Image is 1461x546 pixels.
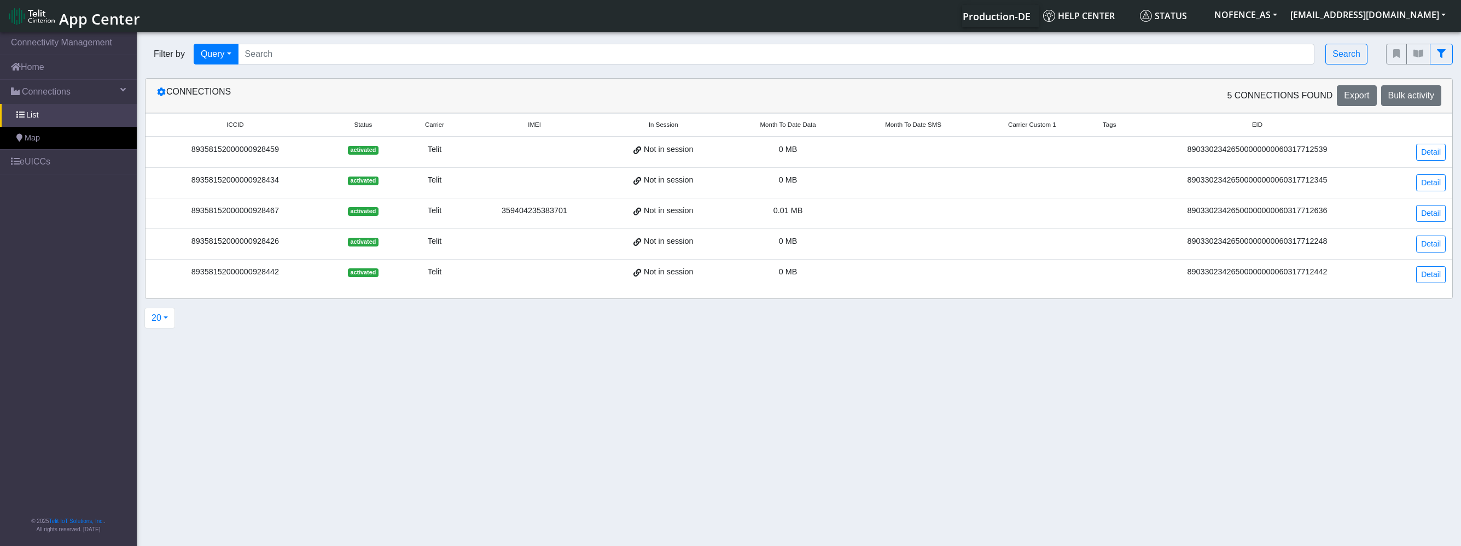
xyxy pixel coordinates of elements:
[1039,5,1136,27] a: Help center
[152,266,318,278] div: 89358152000000928442
[59,9,140,29] span: App Center
[348,207,378,216] span: activated
[644,144,693,156] span: Not in session
[1208,5,1284,25] button: NOFENCE_AS
[49,518,104,524] a: Telit IoT Solutions, Inc.
[238,44,1315,64] input: Search...
[148,85,799,106] div: Connections
[779,237,798,245] span: 0 MB
[408,236,461,248] div: Telit
[1416,236,1446,253] a: Detail
[22,85,71,98] span: Connections
[1416,174,1446,191] a: Detail
[408,205,461,217] div: Telit
[963,10,1031,23] span: Production-DE
[1381,85,1441,106] button: Bulk activity
[1140,10,1152,22] img: status.svg
[1136,5,1208,27] a: Status
[408,144,461,156] div: Telit
[1137,236,1377,248] div: 89033023426500000000060317712248
[1416,266,1446,283] a: Detail
[26,109,38,121] span: List
[1137,174,1377,186] div: 89033023426500000000060317712345
[1140,10,1187,22] span: Status
[194,44,238,64] button: Query
[425,120,444,130] span: Carrier
[408,266,461,278] div: Telit
[528,120,541,130] span: IMEI
[1227,89,1332,102] span: 5 Connections found
[144,308,175,328] button: 20
[9,4,138,28] a: App Center
[644,205,693,217] span: Not in session
[1344,91,1369,100] span: Export
[1137,266,1377,278] div: 89033023426500000000060317712442
[348,146,378,155] span: activated
[1416,144,1446,161] a: Detail
[408,174,461,186] div: Telit
[152,205,318,217] div: 89358152000000928467
[644,236,693,248] span: Not in session
[25,132,40,144] span: Map
[644,266,693,278] span: Not in session
[152,236,318,248] div: 89358152000000928426
[649,120,678,130] span: In Session
[779,145,798,154] span: 0 MB
[779,267,798,276] span: 0 MB
[145,48,194,61] span: Filter by
[9,8,55,25] img: logo-telit-cinterion-gw-new.png
[779,175,798,184] span: 0 MB
[1388,91,1434,100] span: Bulk activity
[1284,5,1452,25] button: [EMAIL_ADDRESS][DOMAIN_NAME]
[1043,10,1115,22] span: Help center
[1043,10,1055,22] img: knowledge.svg
[760,120,816,130] span: Month To Date Data
[354,120,372,130] span: Status
[1337,85,1376,106] button: Export
[348,177,378,185] span: activated
[348,238,378,246] span: activated
[1386,44,1453,64] div: fitlers menu
[644,174,693,186] span: Not in session
[348,268,378,277] span: activated
[962,5,1030,27] a: Your current platform instance
[1008,120,1056,130] span: Carrier Custom 1
[1325,44,1367,64] button: Search
[1252,120,1262,130] span: EID
[226,120,243,130] span: ICCID
[152,174,318,186] div: 89358152000000928434
[1137,205,1377,217] div: 89033023426500000000060317712636
[773,206,803,215] span: 0.01 MB
[1103,120,1116,130] span: Tags
[885,120,941,130] span: Month To Date SMS
[1137,144,1377,156] div: 89033023426500000000060317712539
[474,205,595,217] div: 359404235383701
[1416,205,1446,222] a: Detail
[152,144,318,156] div: 89358152000000928459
